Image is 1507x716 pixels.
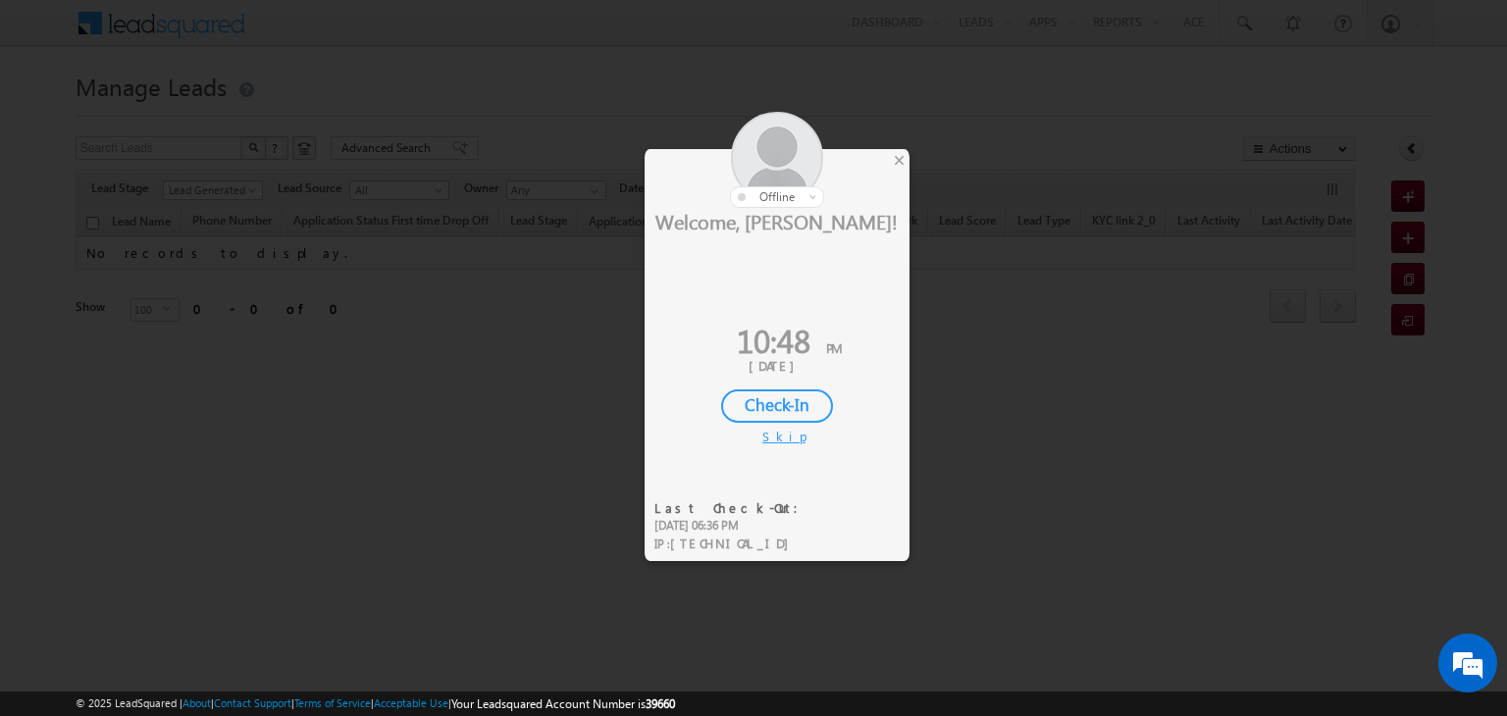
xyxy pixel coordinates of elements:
span: offline [759,189,795,204]
div: [DATE] 06:36 PM [654,517,810,535]
span: Your Leadsquared Account Number is [451,696,675,711]
span: [TECHNICAL_ID] [670,535,799,551]
div: Welcome, [PERSON_NAME]! [645,208,909,233]
div: × [889,149,909,171]
span: 10:48 [737,318,810,362]
div: Skip [762,428,792,445]
span: 39660 [646,696,675,711]
a: Acceptable Use [374,696,448,709]
a: Terms of Service [294,696,371,709]
span: PM [826,339,842,356]
a: Contact Support [214,696,291,709]
div: IP : [654,535,810,553]
span: © 2025 LeadSquared | | | | | [76,694,675,713]
a: About [182,696,211,709]
div: [DATE] [659,357,895,375]
div: Check-In [721,389,833,423]
div: Last Check-Out: [654,499,810,517]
